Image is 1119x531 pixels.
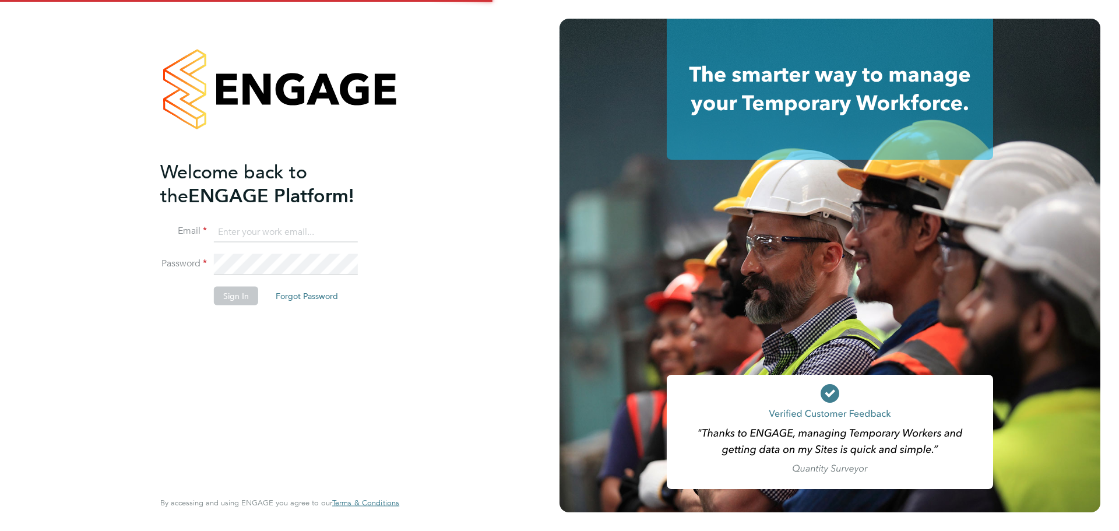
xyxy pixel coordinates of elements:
span: Welcome back to the [160,160,307,207]
a: Terms & Conditions [332,498,399,508]
button: Sign In [214,287,258,305]
input: Enter your work email... [214,221,358,242]
h2: ENGAGE Platform! [160,160,388,208]
span: By accessing and using ENGAGE you agree to our [160,498,399,508]
label: Email [160,225,207,237]
button: Forgot Password [266,287,347,305]
label: Password [160,258,207,270]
